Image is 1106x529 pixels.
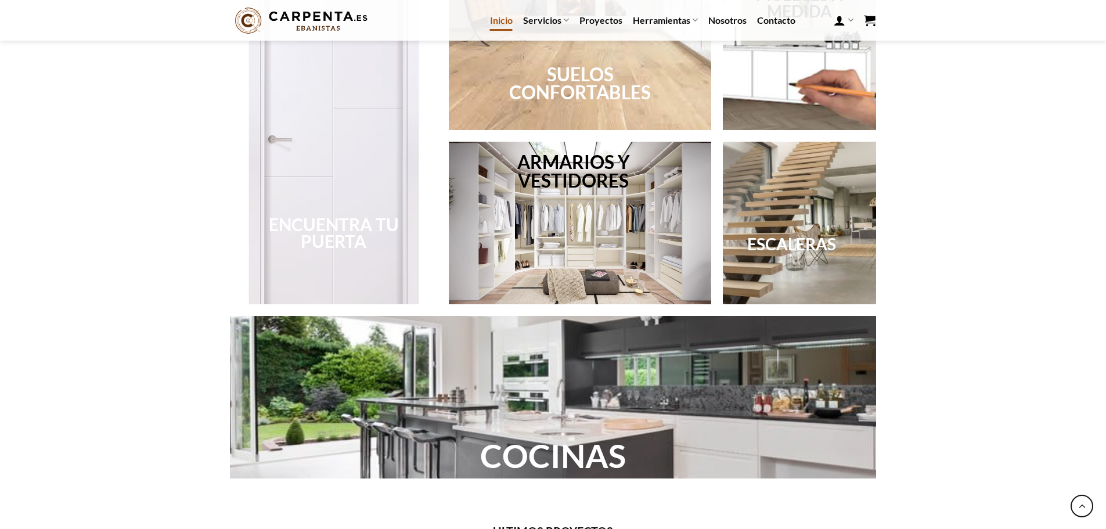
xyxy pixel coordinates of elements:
img: Carpenta.es [231,5,372,37]
a: SUELOS CONFORTABLES [509,63,651,104]
a: Proyectos [579,10,622,31]
a: ESCALERAS [747,234,836,254]
a: ENCUENTRA TU PUERTA [269,214,399,252]
a: Herramientas [633,9,698,31]
a: Contacto [757,10,795,31]
a: Servicios [523,9,569,31]
a: Nosotros [708,10,747,31]
a: ARMARIOS Y VESTIDORES [517,151,630,192]
a: Inicio [490,10,513,31]
a: COCINAS [480,436,626,475]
